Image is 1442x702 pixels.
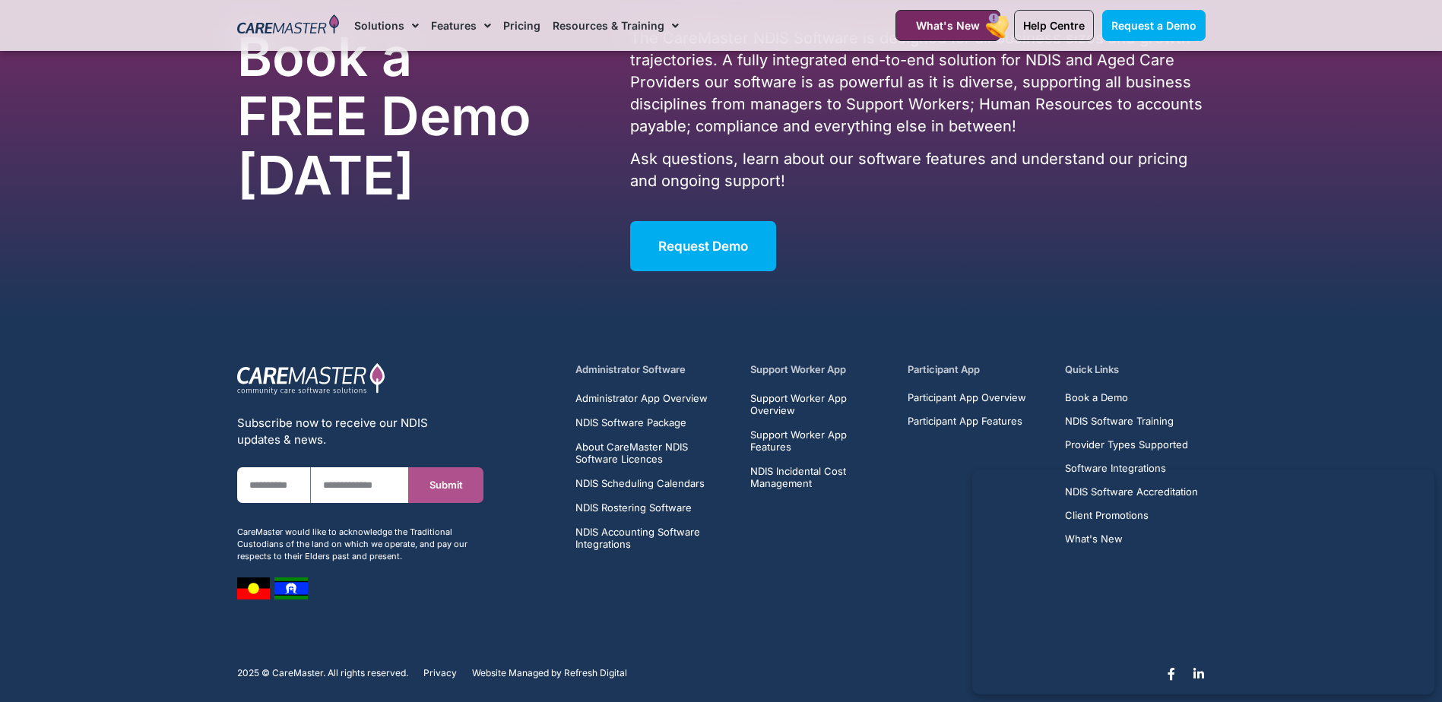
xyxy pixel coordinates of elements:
[1065,439,1188,451] span: Provider Types Supported
[972,470,1434,694] iframe: Popup CTA
[908,362,1047,377] h5: Participant App
[750,362,890,377] h5: Support Worker App
[575,477,733,489] a: NDIS Scheduling Calendars
[575,416,686,428] span: NDIS Software Package
[237,577,270,599] img: image 7
[1065,463,1166,474] span: Software Integrations
[750,465,890,489] a: NDIS Incidental Cost Management
[658,239,748,254] span: Request Demo
[1065,463,1198,474] a: Software Integrations
[630,148,1205,192] p: Ask questions, learn about our software features and understand our pricing and ongoing support!
[575,477,705,489] span: NDIS Scheduling Calendars
[1065,416,1198,427] a: NDIS Software Training
[575,501,733,514] a: NDIS Rostering Software
[575,392,708,404] span: Administrator App Overview
[1065,416,1174,427] span: NDIS Software Training
[564,668,627,678] a: Refresh Digital
[630,27,1205,138] p: The CareMaster NDIS Software is designed for all business sizes and growth trajectories. A fully ...
[237,14,340,37] img: CareMaster Logo
[908,416,1026,427] a: Participant App Features
[575,526,733,550] a: NDIS Accounting Software Integrations
[1014,10,1094,41] a: Help Centre
[237,415,483,448] div: Subscribe now to receive our NDIS updates & news.
[1111,19,1196,32] span: Request a Demo
[423,668,457,678] a: Privacy
[575,416,733,428] a: NDIS Software Package
[1065,362,1205,377] h5: Quick Links
[916,19,980,32] span: What's New
[908,392,1026,403] a: Participant App Overview
[237,526,483,562] div: CareMaster would like to acknowledge the Traditional Custodians of the land on which we operate, ...
[409,467,483,503] button: Submit
[1065,439,1198,451] a: Provider Types Supported
[630,221,776,271] a: Request Demo
[575,501,692,514] span: NDIS Rostering Software
[750,428,890,453] a: Support Worker App Features
[908,416,1022,427] span: Participant App Features
[1102,10,1206,41] a: Request a Demo
[575,362,733,377] h5: Administrator Software
[895,10,1000,41] a: What's New
[274,577,308,599] img: image 8
[1065,392,1128,403] span: Book a Demo
[237,668,408,678] p: 2025 © CareMaster. All rights reserved.
[237,27,552,205] h2: Book a FREE Demo [DATE]
[1023,19,1085,32] span: Help Centre
[472,668,562,678] span: Website Managed by
[575,441,733,465] a: About CareMaster NDIS Software Licences
[429,479,463,491] span: Submit
[750,392,890,416] a: Support Worker App Overview
[1065,392,1198,403] a: Book a Demo
[237,362,385,396] img: CareMaster Logo Part
[575,392,733,404] a: Administrator App Overview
